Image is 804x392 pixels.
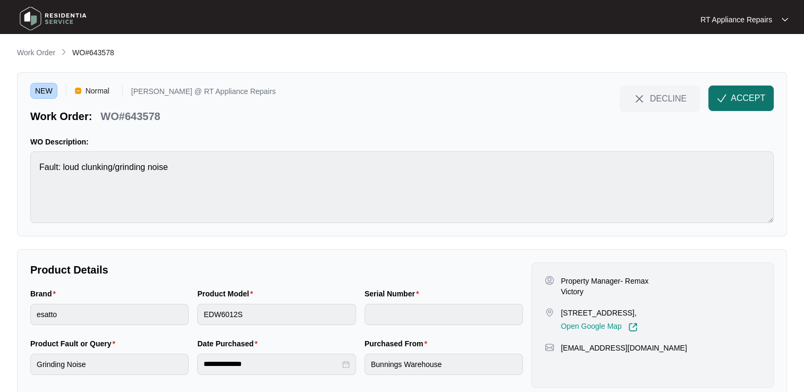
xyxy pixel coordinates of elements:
[545,308,554,317] img: map-pin
[197,304,356,325] input: Product Model
[628,322,638,332] img: Link-External
[561,276,671,297] p: Property Manager- Remax Victory
[700,14,772,25] p: RT Appliance Repairs
[30,137,774,147] p: WO Description:
[30,338,120,349] label: Product Fault or Query
[197,338,261,349] label: Date Purchased
[731,92,765,105] span: ACCEPT
[60,48,68,56] img: chevron-right
[365,338,431,349] label: Purchased From
[30,354,189,375] input: Product Fault or Query
[561,343,687,353] p: [EMAIL_ADDRESS][DOMAIN_NAME]
[30,151,774,223] textarea: Fault: loud clunking/grinding noise
[100,109,160,124] p: WO#643578
[708,86,774,111] button: check-IconACCEPT
[365,288,423,299] label: Serial Number
[81,83,114,99] span: Normal
[782,17,788,22] img: dropdown arrow
[17,47,55,58] p: Work Order
[30,262,523,277] p: Product Details
[545,343,554,352] img: map-pin
[30,288,60,299] label: Brand
[365,304,523,325] input: Serial Number
[30,109,92,124] p: Work Order:
[30,304,189,325] input: Brand
[16,3,90,35] img: residentia service logo
[72,48,114,57] span: WO#643578
[545,276,554,285] img: user-pin
[204,359,340,370] input: Date Purchased
[131,88,276,99] p: [PERSON_NAME] @ RT Appliance Repairs
[75,88,81,94] img: Vercel Logo
[633,92,646,105] img: close-Icon
[717,93,726,103] img: check-Icon
[650,92,687,104] span: DECLINE
[30,83,57,99] span: NEW
[197,288,257,299] label: Product Model
[365,354,523,375] input: Purchased From
[620,86,700,111] button: close-IconDECLINE
[561,322,637,332] a: Open Google Map
[561,308,637,318] p: [STREET_ADDRESS],
[15,47,57,59] a: Work Order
